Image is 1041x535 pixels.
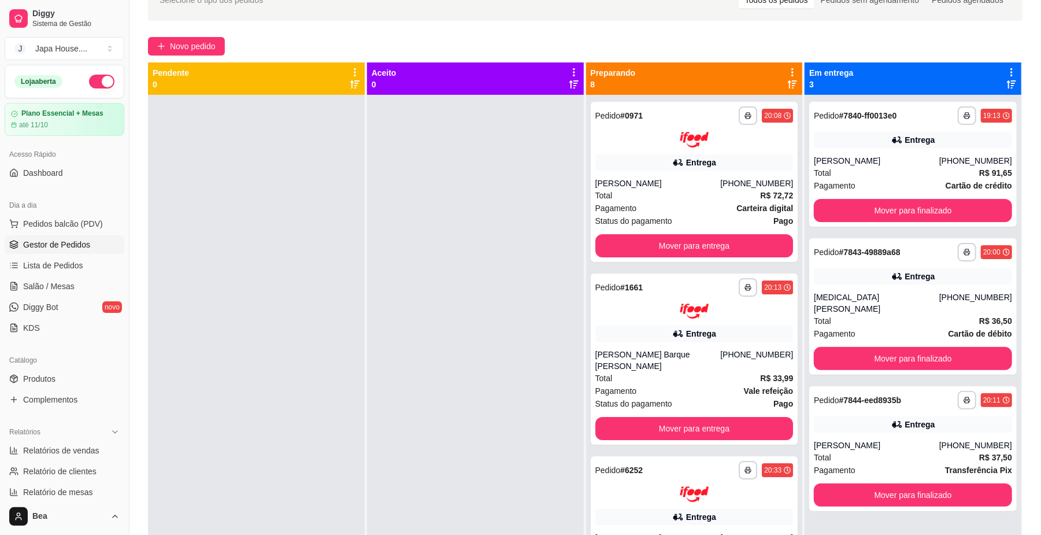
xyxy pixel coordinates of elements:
[14,43,26,54] span: J
[23,373,55,385] span: Produtos
[5,164,124,182] a: Dashboard
[620,111,643,120] strong: # 0971
[814,451,831,464] span: Total
[595,215,672,227] span: Status do pagamento
[946,181,1012,190] strong: Cartão de crédito
[949,329,1012,338] strong: Cartão de débito
[686,157,716,168] div: Entrega
[153,79,189,90] p: 0
[5,319,124,337] a: KDS
[814,167,831,179] span: Total
[686,328,716,340] div: Entrega
[595,466,621,475] span: Pedido
[983,248,1001,257] div: 20:00
[939,155,1012,167] div: [PHONE_NUMBER]
[5,503,124,530] button: Bea
[595,417,794,440] button: Mover para entrega
[809,79,853,90] p: 3
[720,178,793,189] div: [PHONE_NUMBER]
[939,440,1012,451] div: [PHONE_NUMBER]
[19,120,48,130] article: até 11/10
[157,42,165,50] span: plus
[21,109,103,118] article: Plano Essencial + Mesas
[5,277,124,296] a: Salão / Mesas
[153,67,189,79] p: Pendente
[5,370,124,388] a: Produtos
[5,215,124,233] button: Pedidos balcão (PDV)
[23,486,93,498] span: Relatório de mesas
[23,260,83,271] span: Lista de Pedidos
[773,216,793,226] strong: Pago
[720,349,793,372] div: [PHONE_NUMBER]
[5,483,124,501] a: Relatório de mesas
[595,283,621,292] span: Pedido
[814,396,839,405] span: Pedido
[744,386,794,396] strong: Vale refeição
[814,292,939,315] div: [MEDICAL_DATA][PERSON_NAME]
[595,178,721,189] div: [PERSON_NAME]
[839,248,901,257] strong: # 7843-49889a68
[595,189,613,202] span: Total
[372,67,397,79] p: Aceito
[595,372,613,385] span: Total
[595,385,637,397] span: Pagamento
[814,327,855,340] span: Pagamento
[814,199,1012,222] button: Mover para finalizado
[591,67,636,79] p: Preparando
[5,298,124,316] a: Diggy Botnovo
[595,111,621,120] span: Pedido
[814,111,839,120] span: Pedido
[979,168,1012,178] strong: R$ 91,65
[5,235,124,254] a: Gestor de Pedidos
[905,134,935,146] div: Entrega
[32,9,120,19] span: Diggy
[595,349,721,372] div: [PERSON_NAME] Barque [PERSON_NAME]
[5,196,124,215] div: Dia a dia
[595,397,672,410] span: Status do pagamento
[23,167,63,179] span: Dashboard
[814,248,839,257] span: Pedido
[5,390,124,409] a: Complementos
[5,441,124,460] a: Relatórios de vendas
[23,445,99,456] span: Relatórios de vendas
[14,75,62,88] div: Loja aberta
[5,351,124,370] div: Catálogo
[814,440,939,451] div: [PERSON_NAME]
[680,132,709,147] img: ifood
[809,67,853,79] p: Em entrega
[591,79,636,90] p: 8
[760,374,793,383] strong: R$ 33,99
[773,399,793,408] strong: Pago
[736,204,793,213] strong: Carteira digital
[983,396,1001,405] div: 20:11
[5,145,124,164] div: Acesso Rápido
[983,111,1001,120] div: 19:13
[839,111,897,120] strong: # 7840-ff0013e0
[764,111,781,120] div: 20:08
[814,484,1012,507] button: Mover para finalizado
[5,5,124,32] a: DiggySistema de Gestão
[814,347,1012,370] button: Mover para finalizado
[680,304,709,319] img: ifood
[814,464,855,477] span: Pagamento
[23,322,40,334] span: KDS
[905,271,935,282] div: Entrega
[23,281,75,292] span: Salão / Mesas
[5,462,124,481] a: Relatório de clientes
[23,239,90,250] span: Gestor de Pedidos
[5,256,124,275] a: Lista de Pedidos
[945,466,1012,475] strong: Transferência Pix
[595,202,637,215] span: Pagamento
[595,234,794,257] button: Mover para entrega
[170,40,216,53] span: Novo pedido
[905,419,935,430] div: Entrega
[814,315,831,327] span: Total
[23,466,97,477] span: Relatório de clientes
[680,486,709,502] img: ifood
[686,511,716,523] div: Entrega
[23,301,58,313] span: Diggy Bot
[32,511,106,522] span: Bea
[814,155,939,167] div: [PERSON_NAME]
[764,466,781,475] div: 20:33
[23,218,103,230] span: Pedidos balcão (PDV)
